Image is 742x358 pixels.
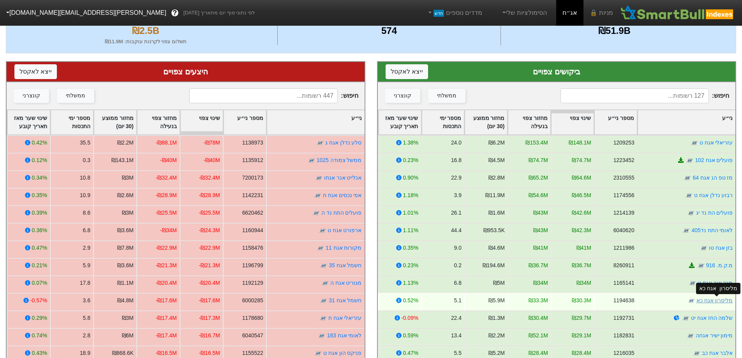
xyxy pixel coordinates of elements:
div: ₪2.8M [488,174,504,182]
div: ₪64.6M [572,174,591,182]
img: tase link [686,157,694,164]
button: ייצא לאקסל [14,64,57,79]
div: -₪24.3M [199,226,220,235]
div: -₪28.9M [156,191,177,199]
div: קונצרני [394,92,411,100]
div: תשלום צפוי לקרנות עוקבות : ₪11.9M [16,38,275,46]
div: 0.39% [32,209,47,217]
a: חשמל אגח 35 [329,262,361,268]
img: tase link [315,174,323,182]
div: 35.5 [80,139,90,147]
img: tase link [314,349,322,357]
div: Toggle SortBy [94,110,136,134]
div: 5.9 [83,261,90,270]
div: ₪74.7M [572,156,591,164]
div: -₪40M [160,156,177,164]
div: Toggle SortBy [422,110,464,134]
div: 0.29% [32,314,47,322]
div: 1155522 [242,349,263,357]
div: 8.6 [83,209,90,217]
div: 7200173 [242,174,263,182]
div: 0.07% [32,279,47,287]
div: 1.11% [403,226,418,235]
button: ממשלתי [428,89,465,103]
div: 1209253 [613,139,634,147]
a: אפי נכסים אגח ח [323,192,362,198]
button: קונצרני [385,89,420,103]
div: ₪5.2M [488,349,504,357]
div: מליסרון אגח כא [696,283,740,294]
div: ביקושים צפויים [386,66,728,78]
div: Toggle SortBy [137,110,180,134]
div: ₪28.4M [572,349,591,357]
div: 0.2 [454,261,461,270]
div: 6000285 [242,296,263,305]
a: לאומי אגח 183 [327,332,362,339]
div: 1223452 [613,156,634,164]
div: 1.13% [403,279,418,287]
div: ₪43M [533,209,548,217]
button: ממשלתי [57,89,94,103]
div: -₪17.4M [156,314,177,322]
img: tase link [308,157,315,164]
div: Toggle SortBy [7,110,50,134]
div: ₪953.5K [483,226,504,235]
div: 1.18% [403,191,418,199]
div: ₪42.3M [572,226,591,235]
div: -₪16.5M [199,349,220,357]
img: tase link [314,192,322,199]
img: tase link [319,227,326,235]
img: tase link [319,314,327,322]
div: 0.47% [32,244,47,252]
img: tase link [317,244,324,252]
div: ₪30.3M [572,296,591,305]
div: ₪30.4M [529,314,548,322]
div: 1216035 [613,349,634,357]
div: -₪25.5M [199,209,220,217]
div: -0.09% [401,314,418,322]
div: 1.38% [403,139,418,147]
div: ₪2.2M [117,139,134,147]
div: ₪34M [576,279,591,287]
div: 0.36% [32,226,47,235]
a: מדדים נוספיםחדש [423,5,485,21]
div: ₪36.7M [572,261,591,270]
div: 1174556 [613,191,634,199]
a: ארפורט אגח ט [328,227,362,233]
div: Toggle SortBy [638,110,735,134]
div: Toggle SortBy [379,110,421,134]
a: עזריאלי אגח ח [328,315,362,321]
img: tase link [320,262,328,270]
div: ₪3M [122,209,134,217]
img: tase link [320,297,328,305]
div: ₪34M [533,279,548,287]
div: 10.8 [80,174,90,182]
div: 1194638 [613,296,634,305]
div: 2.9 [83,244,90,252]
div: 1192129 [242,279,263,287]
div: 0.90% [403,174,418,182]
div: ₪4.8M [117,296,134,305]
div: ₪7.8M [117,244,134,252]
div: ₪41M [533,244,548,252]
div: -₪17.3M [199,314,220,322]
span: חיפוש : [189,88,358,103]
div: Toggle SortBy [551,110,594,134]
div: -₪17.6M [199,296,220,305]
div: 574 [280,24,498,38]
div: ממשלתי [66,92,85,100]
div: 24.0 [451,139,461,147]
div: Toggle SortBy [594,110,637,134]
div: ₪41M [576,244,591,252]
div: 13.4 [451,332,461,340]
div: ₪2.5B [16,24,275,38]
div: 0.12% [32,156,47,164]
div: -0.57% [30,296,47,305]
div: 18.9 [80,349,90,357]
div: ₪3M [122,314,134,322]
div: 8260911 [613,261,634,270]
div: -₪17.6M [156,296,177,305]
img: tase link [693,349,700,357]
span: חיפוש : [560,88,729,103]
div: 3.9 [454,191,461,199]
